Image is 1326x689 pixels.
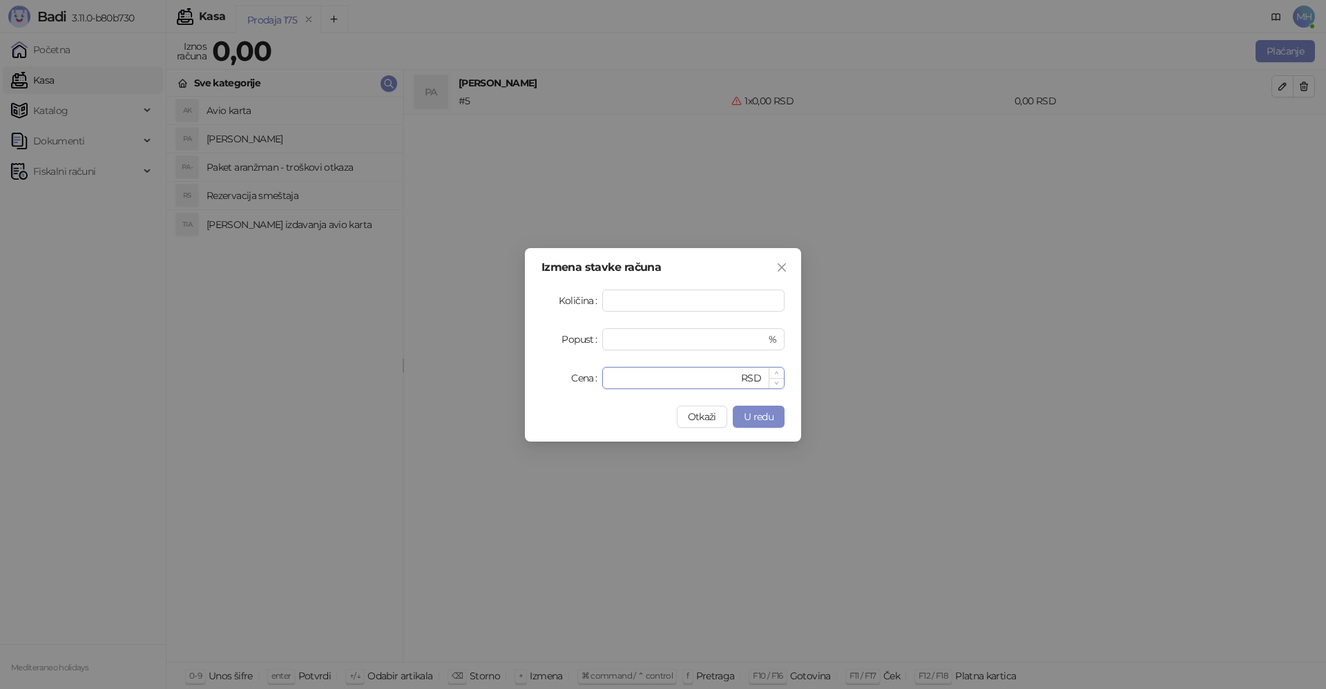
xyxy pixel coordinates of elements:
[541,262,785,273] div: Izmena stavke računa
[677,406,727,428] button: Otkaži
[603,290,784,311] input: Količina
[769,368,784,378] span: Increase Value
[561,328,602,350] label: Popust
[776,262,787,273] span: close
[769,378,784,388] span: Decrease Value
[611,368,738,388] input: Cena
[771,256,793,279] button: Close
[774,381,779,386] span: down
[688,410,716,423] span: Otkaži
[774,370,779,375] span: up
[744,410,773,423] span: U redu
[611,329,766,350] input: Popust
[571,367,602,389] label: Cena
[771,262,793,273] span: Zatvori
[559,290,602,312] label: Količina
[733,406,785,428] button: U redu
